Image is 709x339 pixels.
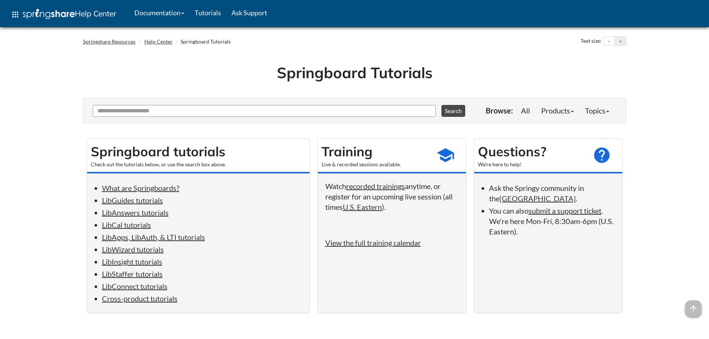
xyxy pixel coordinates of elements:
[226,3,272,22] a: Ask Support
[102,257,162,266] a: LibInsight tutorials
[174,38,231,45] li: Springboard Tutorials
[579,36,603,46] div: Text size:
[83,38,135,45] a: Springshare Resources
[23,9,75,19] img: Springshare
[489,183,615,204] li: Ask the Springy community in the .
[346,182,405,191] a: recorded trainings
[615,37,626,46] button: Increase text size
[593,146,611,164] span: help
[102,183,179,192] a: What are Springboards?
[322,161,429,168] div: Live & recorded sessions available.
[144,38,173,45] a: Help Center
[75,9,116,18] span: Help Center
[91,161,306,168] div: Check out the tutorials below, or use the search box above.
[102,294,178,303] a: Cross-product tutorials
[325,238,421,247] a: View the full training calendar
[6,3,122,26] a: apps Help Center
[685,301,702,310] a: arrow_upward
[102,282,167,291] a: LibConnect tutorials
[102,208,169,217] a: LibAnswers tutorials
[11,10,20,19] span: apps
[441,105,465,117] button: Search
[102,220,151,229] a: LibCal tutorials
[478,143,585,161] h2: Questions?
[89,62,621,83] h1: Springboard Tutorials
[102,269,163,278] a: LibStaffer tutorials
[129,3,189,22] a: Documentation
[579,103,615,118] a: Topics
[603,37,614,46] button: Decrease text size
[343,202,382,211] a: U.S. Eastern
[515,103,536,118] a: All
[189,3,226,22] a: Tutorials
[536,103,579,118] a: Products
[102,245,164,254] a: LibWizard tutorials
[102,233,205,242] a: LibApps, LibAuth, & LTI tutorials
[528,206,601,215] a: submit a support ticket
[478,161,585,168] div: We're here to help!
[436,146,455,164] span: school
[486,105,513,116] p: Browse:
[91,143,306,161] h2: Springboard tutorials
[102,196,163,205] a: LibGuides tutorials
[322,143,429,161] h2: Training
[325,181,459,212] p: Watch anytime, or register for an upcoming live session (all times ).
[499,194,576,203] a: [GEOGRAPHIC_DATA]
[685,300,702,317] span: arrow_upward
[489,205,615,237] li: You can also . We're here Mon-Fri, 8:30am-6pm (U.S. Eastern).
